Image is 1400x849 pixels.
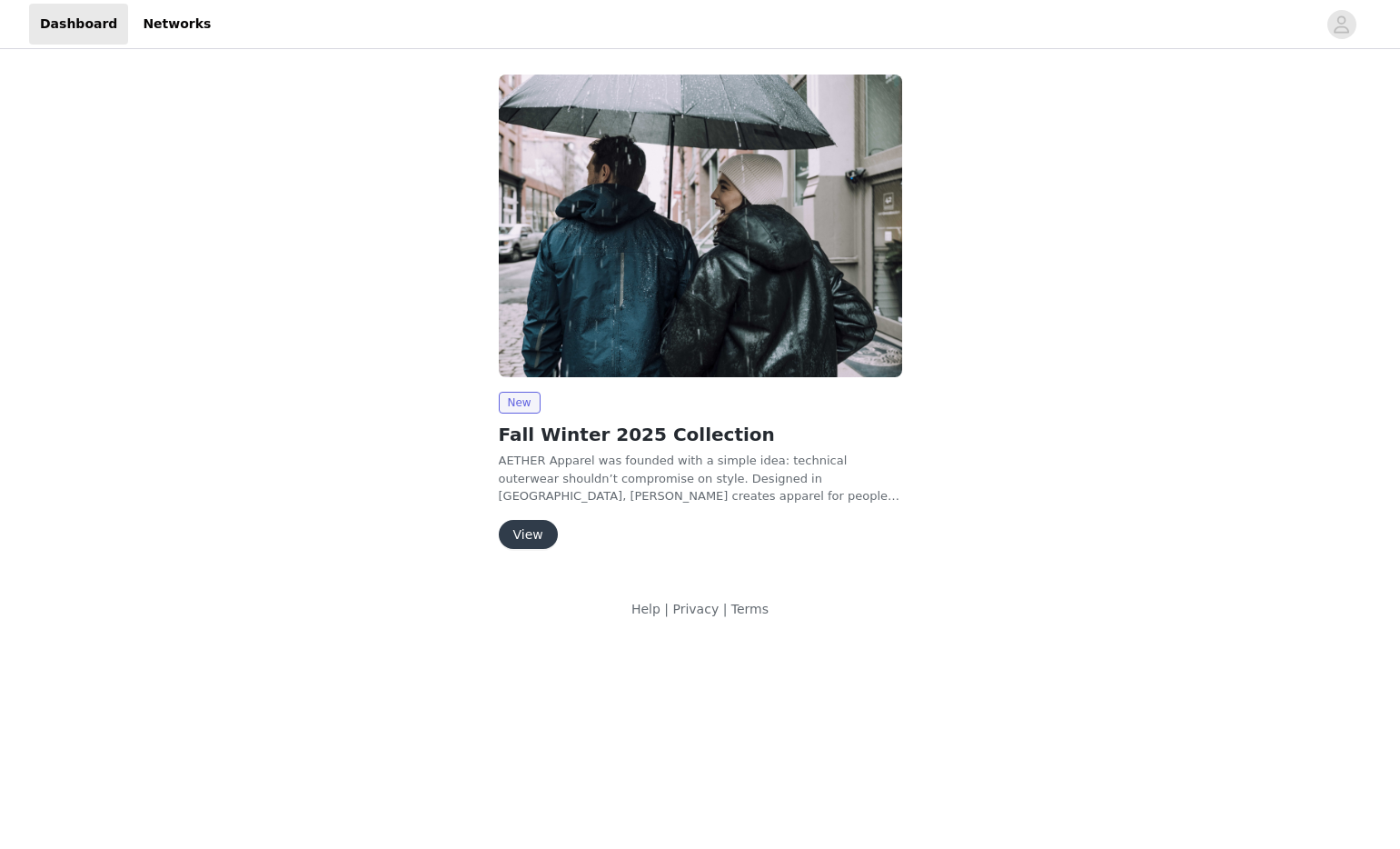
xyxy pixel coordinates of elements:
span: New [499,392,541,414]
p: AETHER Apparel was founded with a simple idea: technical outerwear shouldn’t compromise on style.... [499,452,902,505]
a: Networks [132,4,222,45]
span: | [723,602,728,616]
button: View [499,520,558,549]
a: Help [631,602,660,616]
a: Dashboard [29,4,128,45]
img: AETHER Apparel [499,75,902,377]
a: Terms [731,602,769,616]
div: avatar [1333,10,1350,39]
a: Privacy [672,602,719,616]
a: View [499,528,558,542]
h2: Fall Winter 2025 Collection [499,421,902,448]
span: | [664,602,669,616]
